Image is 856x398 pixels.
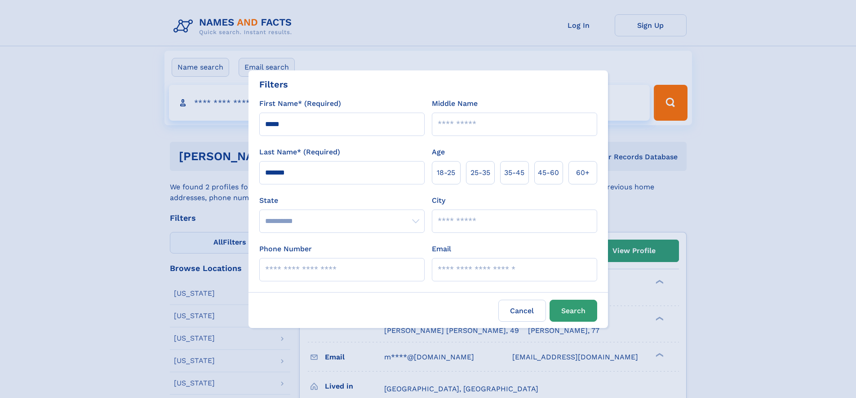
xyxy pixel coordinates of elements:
label: First Name* (Required) [259,98,341,109]
span: 25‑35 [470,167,490,178]
label: Middle Name [432,98,478,109]
span: 35‑45 [504,167,524,178]
span: 60+ [576,167,590,178]
label: Phone Number [259,244,312,254]
label: Email [432,244,451,254]
button: Search [550,300,597,322]
label: City [432,195,445,206]
label: Age [432,147,445,157]
span: 45‑60 [538,167,559,178]
div: Filters [259,78,288,91]
label: Last Name* (Required) [259,147,340,157]
label: Cancel [498,300,546,322]
label: State [259,195,425,206]
span: 18‑25 [437,167,455,178]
